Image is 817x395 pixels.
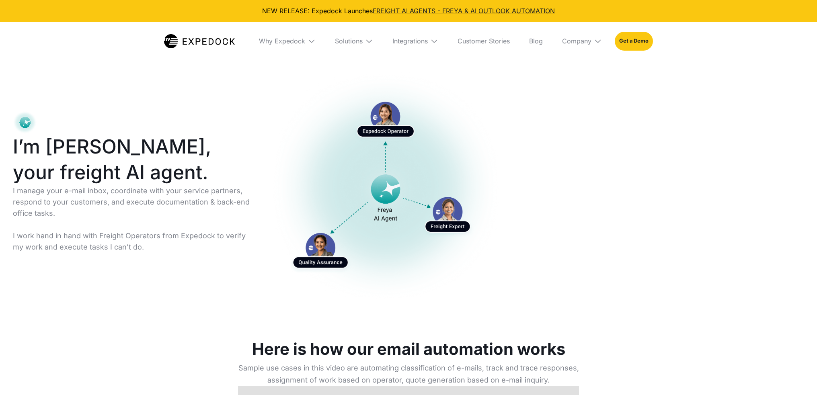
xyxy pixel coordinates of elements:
[252,340,565,359] h1: Here is how our email automation works
[523,22,549,60] a: Blog
[259,37,305,45] div: Why Expedock
[392,37,428,45] div: Integrations
[451,22,516,60] a: Customer Stories
[13,185,257,253] p: I manage your e-mail inbox, coordinate with your service partners, respond to your customers, and...
[238,362,579,386] p: Sample use cases in this video are automating classification of e-mails, track and trace response...
[615,32,653,50] a: Get a Demo
[373,7,555,15] a: FREIGHT AI AGENTS - FREYA & AI OUTLOOK AUTOMATION
[13,134,257,185] h1: I’m [PERSON_NAME], your freight AI agent.
[335,37,363,45] div: Solutions
[562,37,591,45] div: Company
[6,6,811,15] div: NEW RELEASE: Expedock Launches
